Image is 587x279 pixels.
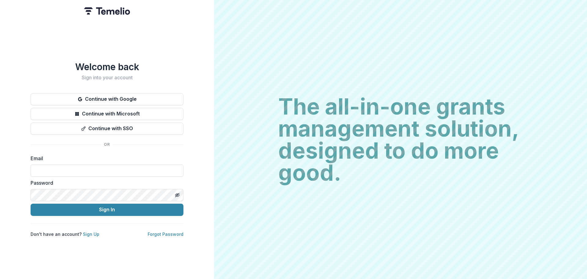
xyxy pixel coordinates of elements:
label: Password [31,179,180,187]
button: Continue with SSO [31,123,183,135]
button: Continue with Google [31,93,183,105]
h1: Welcome back [31,61,183,72]
button: Continue with Microsoft [31,108,183,120]
h2: Sign into your account [31,75,183,81]
p: Don't have an account? [31,231,99,237]
img: Temelio [84,7,130,15]
a: Forgot Password [148,232,183,237]
a: Sign Up [83,232,99,237]
label: Email [31,155,180,162]
button: Sign In [31,204,183,216]
button: Toggle password visibility [172,190,182,200]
